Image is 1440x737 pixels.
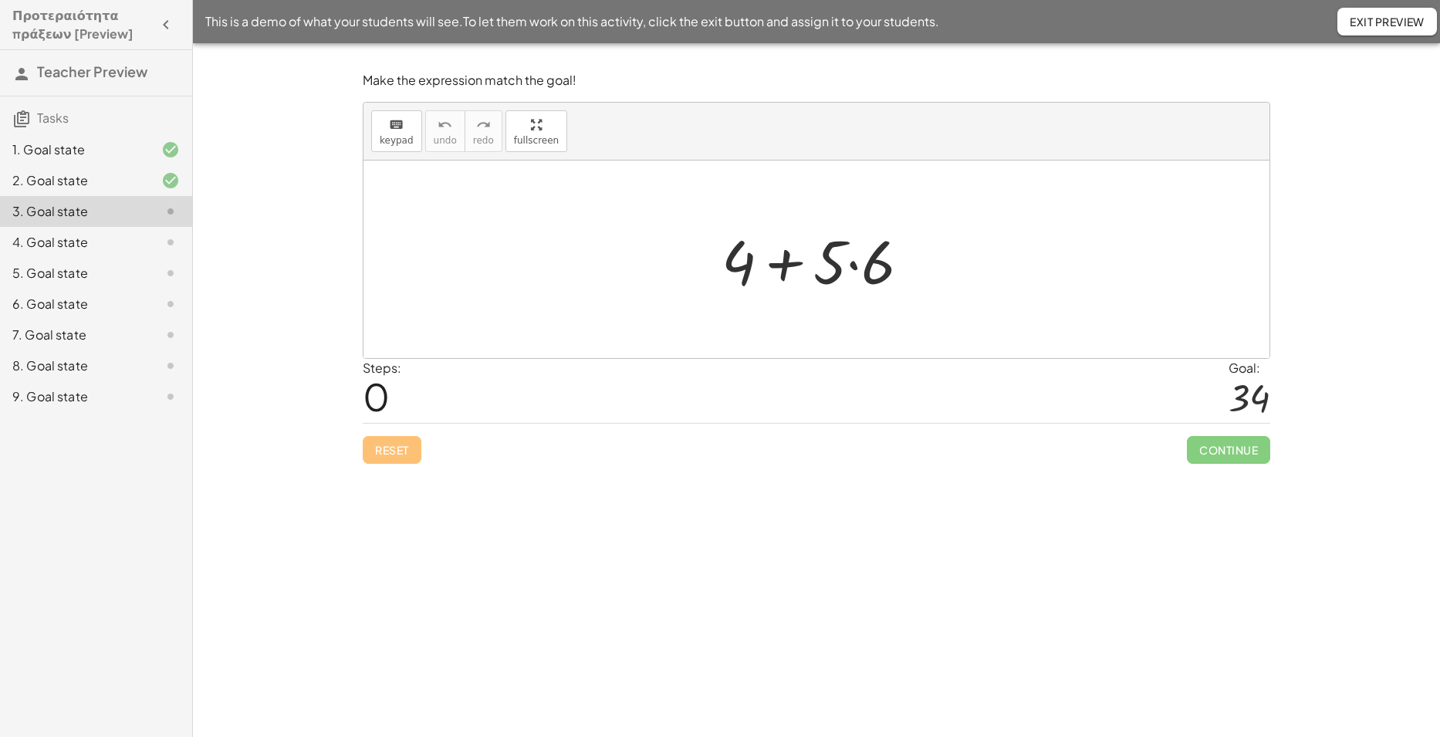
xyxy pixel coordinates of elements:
p: Make the expression match the goal! [363,72,1270,90]
span: keypad [380,135,414,146]
div: 9. Goal state [12,387,137,406]
i: Task finished and correct. [161,140,180,159]
span: 0 [363,373,390,420]
div: 3. Goal state [12,202,137,221]
span: Tasks [37,110,69,126]
span: Teacher Preview [37,63,147,80]
i: Task finished and correct. [161,171,180,190]
span: fullscreen [514,135,559,146]
label: Steps: [363,360,401,376]
button: Exit Preview [1337,8,1437,35]
i: Task not started. [161,387,180,406]
span: Exit Preview [1350,15,1425,29]
button: undoundo [425,110,465,152]
i: keyboard [389,116,404,134]
span: undo [434,135,457,146]
div: 1. Goal state [12,140,137,159]
div: 8. Goal state [12,357,137,375]
div: 4. Goal state [12,233,137,252]
i: undo [438,116,452,134]
div: Goal: [1229,359,1270,377]
i: Task not started. [161,264,180,282]
button: keyboardkeypad [371,110,422,152]
i: Task not started. [161,326,180,344]
div: 2. Goal state [12,171,137,190]
i: Task not started. [161,357,180,375]
span: This is a demo of what your students will see. To let them work on this activity, click the exit ... [205,12,939,31]
h4: Προτεραιότητα πράξεων [Preview] [12,6,152,43]
div: 7. Goal state [12,326,137,344]
div: 5. Goal state [12,264,137,282]
i: Task not started. [161,295,180,313]
i: Task not started. [161,202,180,221]
button: redoredo [465,110,502,152]
i: redo [476,116,491,134]
span: redo [473,135,494,146]
i: Task not started. [161,233,180,252]
button: fullscreen [505,110,567,152]
div: 6. Goal state [12,295,137,313]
